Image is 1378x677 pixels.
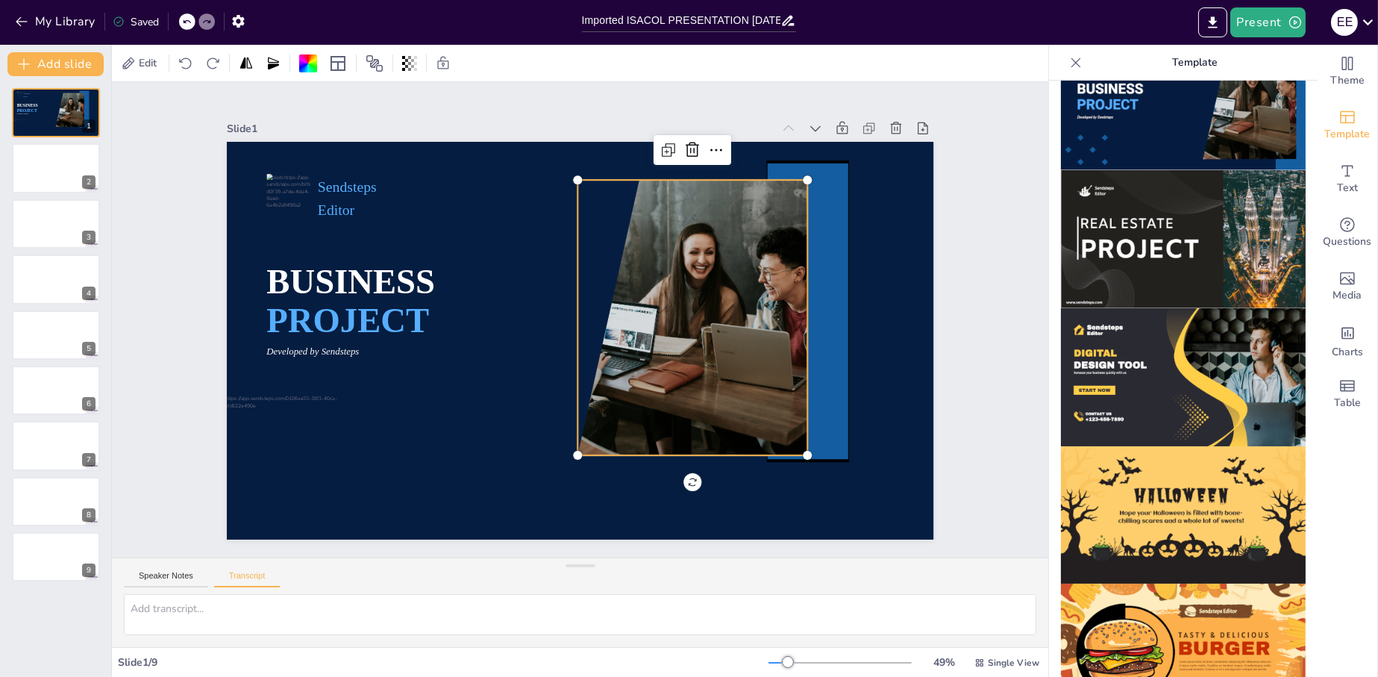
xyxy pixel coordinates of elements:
div: Add images, graphics, shapes or video [1318,260,1377,313]
div: 8 [82,508,95,522]
div: 4 [82,287,95,300]
div: Add a table [1318,367,1377,421]
p: Template [1088,45,1303,81]
span: Table [1334,395,1361,411]
div: 3 [12,199,100,249]
div: 6 [82,397,95,411]
span: Position [366,54,383,72]
span: Media [1333,287,1362,304]
span: Theme [1330,72,1365,89]
div: 5 [82,342,95,355]
span: Charts [1332,344,1363,361]
div: 9 [12,532,100,581]
button: Transcript [214,571,281,587]
div: 6 [12,366,100,415]
div: 5 [12,311,100,360]
button: My Library [11,10,101,34]
div: Add text boxes [1318,152,1377,206]
img: thumb-10.png [1061,32,1306,170]
div: Layout [326,52,350,75]
div: Add charts and graphs [1318,313,1377,367]
span: Editor [23,96,28,98]
img: thumb-12.png [1061,308,1306,446]
span: BUSINESS [17,103,38,107]
div: 49 % [927,655,962,670]
button: E E [1331,7,1358,37]
div: 3 [82,231,95,244]
button: Speaker Notes [124,571,208,587]
div: 9 [82,564,95,577]
div: 2 [82,175,95,189]
div: Get real-time input from your audience [1318,206,1377,260]
div: 1 [82,119,95,133]
input: Insert title [582,10,781,31]
button: Export to PowerPoint [1198,7,1227,37]
img: thumb-13.png [1061,446,1306,584]
img: thumb-11.png [1061,170,1306,308]
div: E E [1331,9,1358,36]
div: 1 [12,88,100,137]
span: Sendsteps [23,93,31,95]
span: Edit [136,56,160,70]
div: Add ready made slides [1318,99,1377,152]
span: Questions [1324,234,1372,250]
button: Present [1230,7,1305,37]
span: Developed by Sendsteps [17,113,28,115]
span: PROJECT [17,108,37,113]
div: 7 [82,453,95,467]
button: Add slide [7,52,104,76]
span: PROJECT [464,16,551,182]
div: 4 [12,255,100,304]
span: Text [1337,180,1358,196]
span: Single View [988,657,1039,669]
span: BUSINESS [501,4,589,176]
div: 7 [12,421,100,470]
div: Saved [113,15,159,29]
span: Template [1325,126,1371,143]
div: Slide 1 / 9 [118,655,768,670]
div: 8 [12,477,100,526]
div: Change the overall theme [1318,45,1377,99]
div: 2 [12,143,100,193]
